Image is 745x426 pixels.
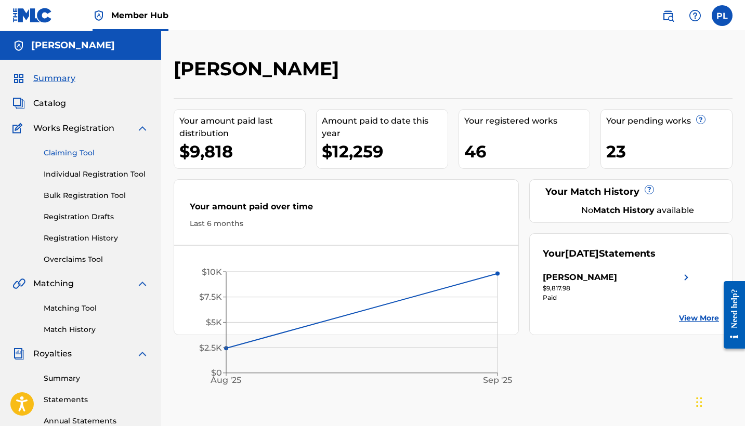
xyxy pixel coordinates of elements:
div: $12,259 [322,140,448,163]
tspan: $10K [202,267,222,277]
img: Works Registration [12,122,26,135]
img: Catalog [12,97,25,110]
a: CatalogCatalog [12,97,66,110]
div: $9,817.98 [543,284,692,293]
a: Summary [44,373,149,384]
img: Top Rightsholder [93,9,105,22]
div: 23 [606,140,732,163]
span: [DATE] [565,248,599,259]
img: expand [136,348,149,360]
div: Last 6 months [190,218,503,229]
div: Your Match History [543,185,719,199]
span: Works Registration [33,122,114,135]
a: Matching Tool [44,303,149,314]
img: MLC Logo [12,8,53,23]
img: Accounts [12,39,25,52]
div: [PERSON_NAME] [543,271,617,284]
a: View More [679,313,719,324]
img: Royalties [12,348,25,360]
tspan: Sep '25 [483,375,512,385]
span: Summary [33,72,75,85]
img: Matching [12,277,25,290]
div: Your pending works [606,115,732,127]
img: right chevron icon [680,271,692,284]
a: Overclaims Tool [44,254,149,265]
div: Paid [543,293,692,302]
a: Match History [44,324,149,335]
span: ? [645,185,653,194]
div: Help [685,5,705,26]
a: Registration Drafts [44,211,149,222]
div: Your registered works [464,115,590,127]
div: No available [556,204,719,217]
iframe: Resource Center [716,272,745,358]
a: Statements [44,394,149,405]
div: 46 [464,140,590,163]
div: Your amount paid last distribution [179,115,305,140]
span: Royalties [33,348,72,360]
h2: [PERSON_NAME] [174,57,344,81]
img: help [689,9,701,22]
a: [PERSON_NAME]right chevron icon$9,817.98Paid [543,271,692,302]
img: expand [136,122,149,135]
span: ? [697,115,705,124]
div: Your amount paid over time [190,201,503,218]
span: Member Hub [111,9,168,21]
img: expand [136,277,149,290]
tspan: $7.5K [199,292,222,302]
iframe: Chat Widget [693,376,745,426]
img: Summary [12,72,25,85]
tspan: $2.5K [199,343,222,353]
a: Registration History [44,233,149,244]
tspan: $0 [211,368,222,378]
div: Amount paid to date this year [322,115,448,140]
tspan: $5K [206,317,222,327]
a: SummarySummary [12,72,75,85]
a: Claiming Tool [44,148,149,158]
h5: Patrick Lanshaw [31,39,115,51]
tspan: Aug '25 [211,375,242,385]
a: Bulk Registration Tool [44,190,149,201]
span: Matching [33,277,74,290]
div: Drag [696,387,702,418]
div: User Menu [712,5,733,26]
a: Public Search [658,5,678,26]
div: $9,818 [179,140,305,163]
a: Individual Registration Tool [44,169,149,180]
img: search [662,9,674,22]
strong: Match History [593,205,655,215]
span: Catalog [33,97,66,110]
div: Your Statements [543,247,656,261]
